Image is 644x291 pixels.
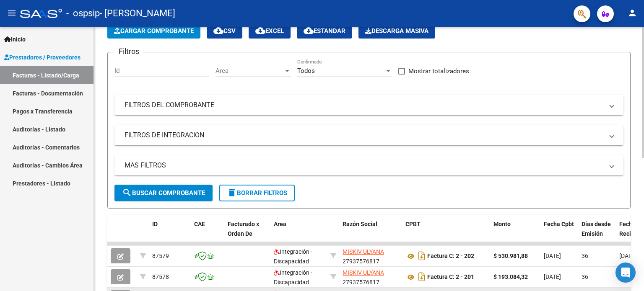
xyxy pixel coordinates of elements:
[227,188,237,198] mat-icon: delete
[343,247,399,265] div: 27937576817
[405,221,421,227] span: CPBT
[114,185,213,201] button: Buscar Comprobante
[191,215,224,252] datatable-header-cell: CAE
[7,8,17,18] mat-icon: menu
[416,270,427,283] i: Descargar documento
[297,67,315,75] span: Todos
[582,252,588,259] span: 36
[343,221,377,227] span: Razón Social
[427,253,474,260] strong: Factura C: 2 - 202
[219,185,295,201] button: Borrar Filtros
[207,23,242,39] button: CSV
[152,221,158,227] span: ID
[544,252,561,259] span: [DATE]
[427,274,474,281] strong: Factura C: 2 - 201
[304,27,345,35] span: Estandar
[540,215,578,252] datatable-header-cell: Fecha Cpbt
[114,46,143,57] h3: Filtros
[408,66,469,76] span: Mostrar totalizadores
[582,221,611,237] span: Días desde Emisión
[416,249,427,263] i: Descargar documento
[122,189,205,197] span: Buscar Comprobante
[493,221,511,227] span: Monto
[304,26,314,36] mat-icon: cloud_download
[152,252,169,259] span: 87579
[4,53,80,62] span: Prestadores / Proveedores
[578,215,616,252] datatable-header-cell: Días desde Emisión
[125,161,603,170] mat-panel-title: MAS FILTROS
[274,221,286,227] span: Area
[490,215,540,252] datatable-header-cell: Monto
[358,23,435,39] button: Descarga Masiva
[114,125,623,145] mat-expansion-panel-header: FILTROS DE INTEGRACION
[149,215,191,252] datatable-header-cell: ID
[125,100,603,110] mat-panel-title: FILTROS DEL COMPROBANTE
[270,215,327,252] datatable-header-cell: Area
[493,252,528,259] strong: $ 530.981,88
[339,215,402,252] datatable-header-cell: Razón Social
[274,248,312,265] span: Integración - Discapacidad
[4,35,26,44] span: Inicio
[493,273,528,280] strong: $ 193.084,32
[402,215,490,252] datatable-header-cell: CPBT
[66,4,100,23] span: - ospsip
[365,27,428,35] span: Descarga Masiva
[343,248,384,255] span: MISKIV ULYANA
[114,27,194,35] span: Cargar Comprobante
[358,23,435,39] app-download-masive: Descarga masiva de comprobantes (adjuntos)
[114,95,623,115] mat-expansion-panel-header: FILTROS DEL COMPROBANTE
[615,263,636,283] div: Open Intercom Messenger
[213,26,223,36] mat-icon: cloud_download
[213,27,236,35] span: CSV
[255,26,265,36] mat-icon: cloud_download
[627,8,637,18] mat-icon: person
[152,273,169,280] span: 87578
[619,252,636,259] span: [DATE]
[194,221,205,227] span: CAE
[297,23,352,39] button: Estandar
[582,273,588,280] span: 36
[544,273,561,280] span: [DATE]
[544,221,574,227] span: Fecha Cpbt
[619,221,643,237] span: Fecha Recibido
[122,188,132,198] mat-icon: search
[114,155,623,175] mat-expansion-panel-header: MAS FILTROS
[228,221,259,237] span: Facturado x Orden De
[343,269,384,276] span: MISKIV ULYANA
[274,269,312,286] span: Integración - Discapacidad
[227,189,287,197] span: Borrar Filtros
[125,131,603,140] mat-panel-title: FILTROS DE INTEGRACION
[107,23,200,39] button: Cargar Comprobante
[216,67,283,75] span: Area
[249,23,291,39] button: EXCEL
[100,4,175,23] span: - [PERSON_NAME]
[343,268,399,286] div: 27937576817
[224,215,270,252] datatable-header-cell: Facturado x Orden De
[255,27,284,35] span: EXCEL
